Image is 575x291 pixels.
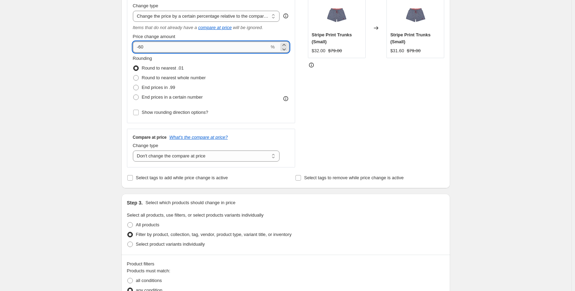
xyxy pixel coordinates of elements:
[170,135,228,140] button: What's the compare at price?
[142,110,208,115] span: Show rounding direction options?
[127,199,143,206] h2: Step 3.
[133,42,270,53] input: -20
[133,56,152,61] span: Rounding
[328,47,342,54] strike: $79.00
[133,3,158,8] span: Change type
[133,135,167,140] h3: Compare at price
[390,32,430,44] span: Stripe Print Trunks (Small)
[136,222,159,227] span: All products
[142,75,206,80] span: Round to nearest whole number
[323,2,350,29] img: Diseno_sin_titulo_5b82c028-0576-4bb4-ac34-269e917d4b84_80x.jpg
[133,143,158,148] span: Change type
[133,34,175,39] span: Price change amount
[127,261,445,267] div: Product filters
[402,2,429,29] img: Diseno_sin_titulo_5b82c028-0576-4bb4-ac34-269e917d4b84_80x.jpg
[133,25,197,30] i: Items that do not already have a
[136,175,228,180] span: Select tags to add while price change is active
[136,232,292,237] span: Filter by product, collection, tag, vendor, product type, variant title, or inventory
[304,175,404,180] span: Select tags to remove while price change is active
[390,47,404,54] div: $31.60
[142,94,203,100] span: End prices in a certain number
[312,32,352,44] span: Stripe Print Trunks (Small)
[127,268,171,273] span: Products must match:
[142,65,184,71] span: Round to nearest .01
[136,242,205,247] span: Select product variants individually
[271,44,275,49] span: %
[198,25,232,30] button: compare at price
[142,85,175,90] span: End prices in .99
[127,212,264,218] span: Select all products, use filters, or select products variants individually
[407,47,421,54] strike: $79.00
[282,12,289,19] div: help
[233,25,263,30] i: will be ignored.
[145,199,235,206] p: Select which products should change in price
[312,47,326,54] div: $32.00
[136,278,162,283] span: all conditions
